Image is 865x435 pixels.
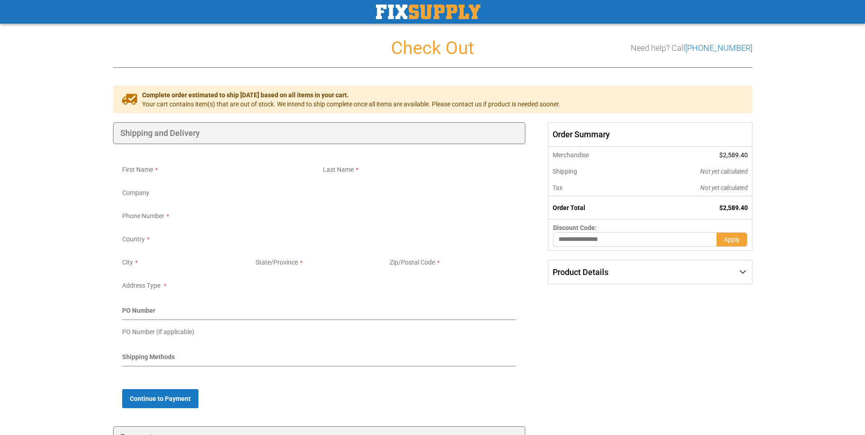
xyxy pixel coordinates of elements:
[122,282,160,289] span: Address Type
[700,184,748,191] span: Not yet calculated
[553,267,608,277] span: Product Details
[122,189,149,196] span: Company
[719,204,748,211] span: $2,589.40
[700,168,748,175] span: Not yet calculated
[376,5,480,19] a: store logo
[376,5,480,19] img: Fix Industrial Supply
[717,232,747,247] button: Apply
[142,90,560,100] span: Complete order estimated to ship [DATE] based on all items in your cart.
[719,151,748,159] span: $2,589.40
[122,235,145,243] span: Country
[549,147,639,163] th: Merchandise
[390,259,435,266] span: Zip/Postal Code
[113,122,526,144] div: Shipping and Delivery
[553,204,585,211] strong: Order Total
[256,259,298,266] span: State/Province
[122,389,198,408] button: Continue to Payment
[122,306,517,320] div: PO Number
[323,166,354,173] span: Last Name
[122,352,517,366] div: Shipping Methods
[553,168,577,175] span: Shipping
[113,38,752,58] h1: Check Out
[122,212,164,220] span: Phone Number
[122,259,133,266] span: City
[142,100,560,109] span: Your cart contains item(s) that are out of stock. We intend to ship complete once all items are a...
[122,166,153,173] span: First Name
[122,328,194,335] span: PO Number (if applicable)
[631,44,752,53] h3: Need help? Call
[724,236,740,243] span: Apply
[548,122,752,147] span: Order Summary
[553,224,597,231] span: Discount Code:
[549,180,639,196] th: Tax
[130,395,191,402] span: Continue to Payment
[685,43,752,53] a: [PHONE_NUMBER]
